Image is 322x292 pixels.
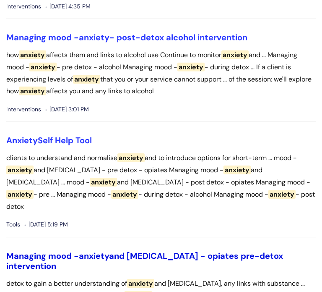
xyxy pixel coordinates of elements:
[6,166,34,174] span: anxiety
[6,1,41,12] span: Interventions
[6,135,38,146] span: Anxiety
[127,279,154,288] span: anxiety
[19,87,46,95] span: anxiety
[6,32,247,43] a: Managing mood -anxiety- post-detox alcohol intervention
[6,190,34,199] span: anxiety
[177,63,205,71] span: anxiety
[19,50,46,59] span: anxiety
[6,250,283,271] a: Managing mood -anxietyand [MEDICAL_DATA] - opiates pre-detox intervention
[6,135,92,146] a: AnxietySelf Help Tool
[117,153,145,162] span: anxiety
[223,166,251,174] span: anxiety
[73,75,100,84] span: anxiety
[29,63,57,71] span: anxiety
[90,178,117,187] span: anxiety
[268,190,296,199] span: anxiety
[111,190,138,199] span: anxiety
[6,49,316,97] p: how affects them and links to alcohol use Continue to monitor and ... Managing mood - - pre detox...
[221,50,249,59] span: anxiety
[24,219,68,230] span: [DATE] 5:19 PM
[79,32,109,43] span: anxiety
[79,250,109,261] span: anxiety
[6,104,41,115] span: Interventions
[6,152,316,213] p: clients to understand and normalise and to introduce options for short-term ... mood - and [MEDIC...
[45,1,91,12] span: [DATE] 4:35 PM
[45,104,89,115] span: [DATE] 3:01 PM
[6,219,20,230] span: Tools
